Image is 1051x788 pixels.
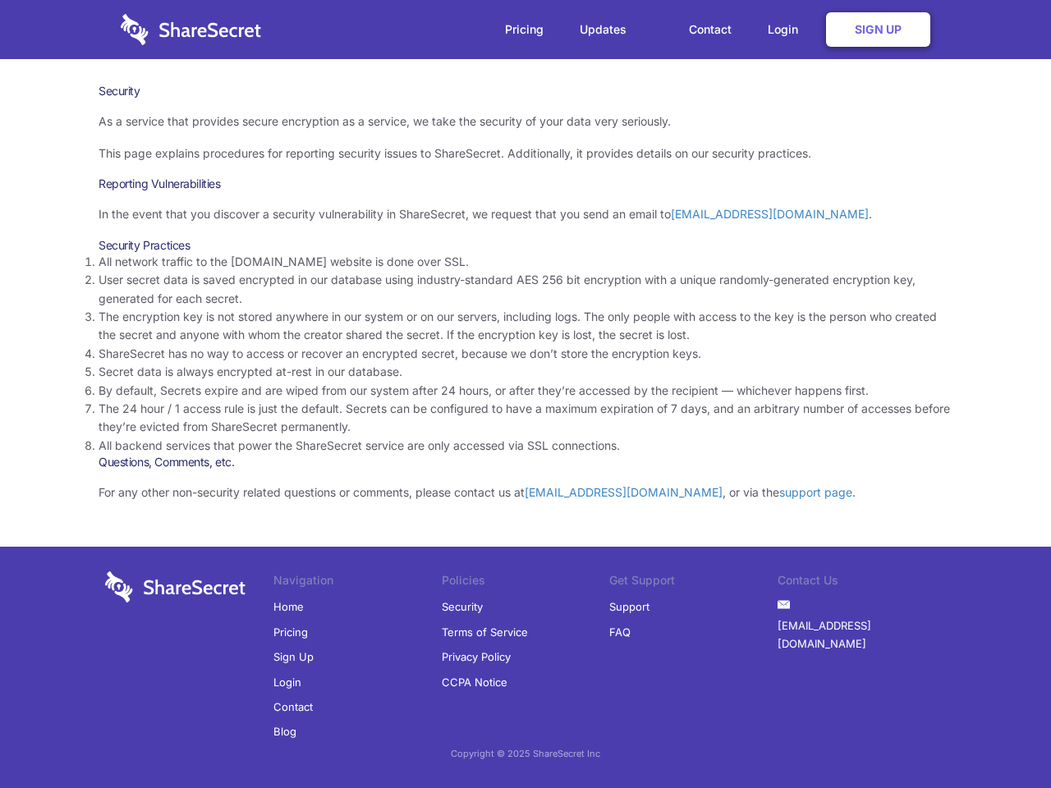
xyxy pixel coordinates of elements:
[99,112,952,131] p: As a service that provides secure encryption as a service, we take the security of your data very...
[609,571,778,594] li: Get Support
[273,694,313,719] a: Contact
[99,308,952,345] li: The encryption key is not stored anywhere in our system or on our servers, including logs. The on...
[99,176,952,191] h3: Reporting Vulnerabilities
[442,571,610,594] li: Policies
[99,271,952,308] li: User secret data is saved encrypted in our database using industry-standard AES 256 bit encryptio...
[99,400,952,437] li: The 24 hour / 1 access rule is just the default. Secrets can be configured to have a maximum expi...
[751,4,823,55] a: Login
[99,483,952,502] p: For any other non-security related questions or comments, please contact us at , or via the .
[672,4,748,55] a: Contact
[273,620,308,644] a: Pricing
[105,571,246,602] img: logo-wordmark-white-trans-d4663122ce5f474addd5e946df7df03e33cb6a1c49d2221995e7729f52c070b2.svg
[99,363,952,381] li: Secret data is always encrypted at-rest in our database.
[99,345,952,363] li: ShareSecret has no way to access or recover an encrypted secret, because we don’t store the encry...
[778,571,946,594] li: Contact Us
[442,620,528,644] a: Terms of Service
[525,485,723,499] a: [EMAIL_ADDRESS][DOMAIN_NAME]
[609,620,631,644] a: FAQ
[826,12,930,47] a: Sign Up
[779,485,852,499] a: support page
[273,719,296,744] a: Blog
[609,594,649,619] a: Support
[99,238,952,253] h3: Security Practices
[99,253,952,271] li: All network traffic to the [DOMAIN_NAME] website is done over SSL.
[273,644,314,669] a: Sign Up
[442,644,511,669] a: Privacy Policy
[442,670,507,694] a: CCPA Notice
[671,207,869,221] a: [EMAIL_ADDRESS][DOMAIN_NAME]
[99,144,952,163] p: This page explains procedures for reporting security issues to ShareSecret. Additionally, it prov...
[99,437,952,455] li: All backend services that power the ShareSecret service are only accessed via SSL connections.
[99,455,952,470] h3: Questions, Comments, etc.
[99,205,952,223] p: In the event that you discover a security vulnerability in ShareSecret, we request that you send ...
[273,571,442,594] li: Navigation
[121,14,261,45] img: logo-wordmark-white-trans-d4663122ce5f474addd5e946df7df03e33cb6a1c49d2221995e7729f52c070b2.svg
[99,84,952,98] h1: Security
[99,382,952,400] li: By default, Secrets expire and are wiped from our system after 24 hours, or after they’re accesse...
[273,594,304,619] a: Home
[778,613,946,657] a: [EMAIL_ADDRESS][DOMAIN_NAME]
[273,670,301,694] a: Login
[442,594,483,619] a: Security
[489,4,560,55] a: Pricing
